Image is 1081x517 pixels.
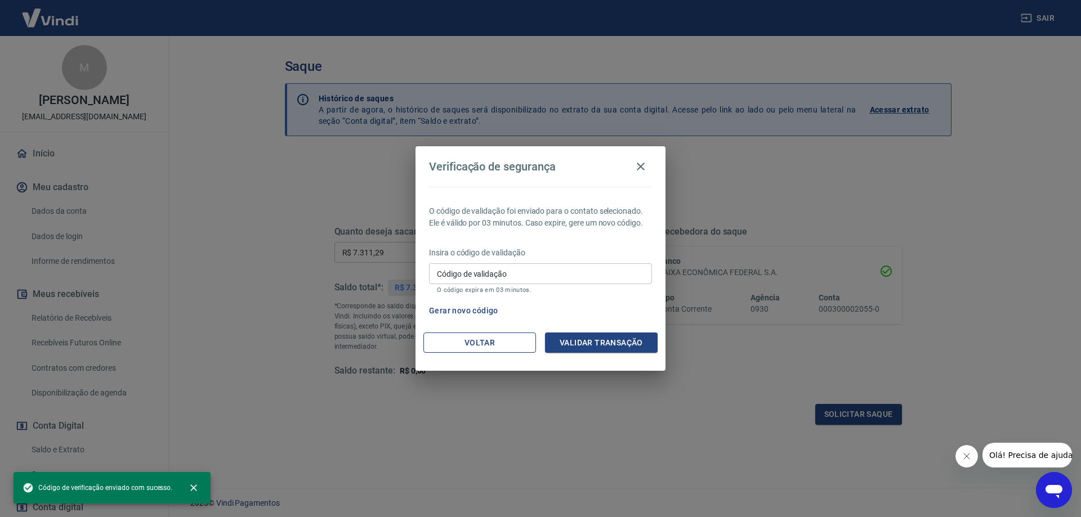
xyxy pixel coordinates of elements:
iframe: Fechar mensagem [955,445,978,467]
iframe: Mensagem da empresa [982,443,1072,467]
button: Voltar [423,332,536,353]
p: O código de validação foi enviado para o contato selecionado. Ele é válido por 03 minutos. Caso e... [429,205,652,229]
p: Insira o código de validação [429,247,652,259]
iframe: Botão para abrir a janela de mensagens [1036,472,1072,508]
span: Olá! Precisa de ajuda? [7,8,95,17]
h4: Verificação de segurança [429,160,556,173]
button: Gerar novo código [425,300,503,321]
button: Validar transação [545,332,658,353]
p: O código expira em 03 minutos. [437,286,644,294]
button: close [181,475,206,500]
span: Código de verificação enviado com sucesso. [23,482,172,493]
